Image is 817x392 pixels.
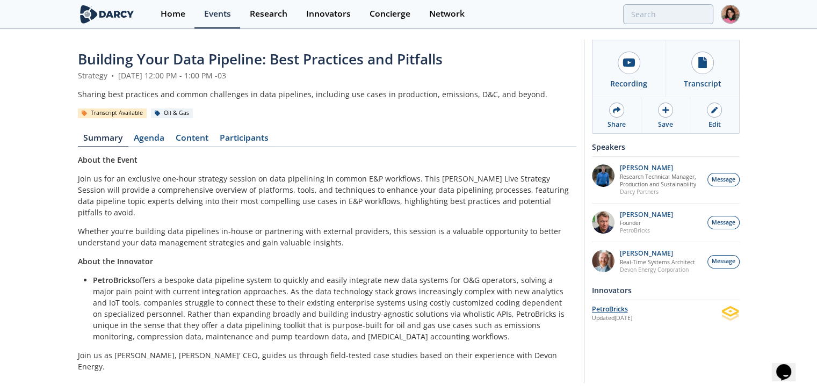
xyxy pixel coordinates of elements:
[658,120,673,129] div: Save
[592,281,740,300] div: Innovators
[712,219,735,227] span: Message
[204,10,231,18] div: Events
[78,108,147,118] div: Transcript Available
[78,70,576,81] div: Strategy [DATE] 12:00 PM - 1:00 PM -03
[608,120,626,129] div: Share
[78,49,443,69] span: Building Your Data Pipeline: Best Practices and Pitfalls
[620,173,702,188] p: Research Technical Manager, Production and Sustainability
[666,40,739,97] a: Transcript
[161,10,185,18] div: Home
[620,188,702,195] p: Darcy Partners
[707,173,740,186] button: Message
[620,258,695,266] p: Real-Time Systems Architect
[78,5,136,24] img: logo-wide.svg
[592,137,740,156] div: Speakers
[707,255,740,268] button: Message
[214,134,274,147] a: Participants
[78,155,138,165] strong: About the Event
[721,304,740,323] img: PetroBricks
[78,226,576,248] p: Whether you're building data pipelines in-house or partnering with external providers, this sessi...
[712,257,735,266] span: Message
[110,70,116,81] span: •
[370,10,410,18] div: Concierge
[93,274,569,342] li: offers a bespoke data pipeline system to quickly and easily integrate new data systems for O&G op...
[772,349,806,381] iframe: chat widget
[708,120,721,129] div: Edit
[712,176,735,184] span: Message
[592,211,614,234] img: 613cc2f1-e0e6-444c-ae11-924adb0db077
[592,304,721,314] div: PetroBricks
[707,216,740,229] button: Message
[170,134,214,147] a: Content
[93,275,135,285] strong: PetroBricks
[592,164,614,187] img: 6c335542-219a-4db2-9fdb-3c5829b127e3
[78,89,576,100] div: Sharing best practices and common challenges in data pipelines, including use cases in production...
[592,250,614,272] img: 1346ba57-cf8d-4037-9935-bbe2325954a9
[429,10,465,18] div: Network
[721,5,740,24] img: Profile
[78,350,576,372] p: Join us as [PERSON_NAME], [PERSON_NAME]' CEO, guides us through field-tested case studies based o...
[78,173,576,218] p: Join us for an exclusive one-hour strategy session on data pipelining in common E&P workflows. Th...
[620,219,673,227] p: Founder
[684,78,721,89] div: Transcript
[306,10,351,18] div: Innovators
[620,266,695,273] p: Devon Energy Corporation
[620,211,673,219] p: [PERSON_NAME]
[620,227,673,234] p: PetroBricks
[592,304,740,323] a: PetroBricks Updated[DATE] PetroBricks
[78,134,128,147] a: Summary
[620,164,702,172] p: [PERSON_NAME]
[250,10,287,18] div: Research
[151,108,193,118] div: Oil & Gas
[592,40,666,97] a: Recording
[623,4,713,24] input: Advanced Search
[78,256,153,266] strong: About the Innovator
[620,250,695,257] p: [PERSON_NAME]
[690,97,739,133] a: Edit
[610,78,647,89] div: Recording
[128,134,170,147] a: Agenda
[592,314,721,323] div: Updated [DATE]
